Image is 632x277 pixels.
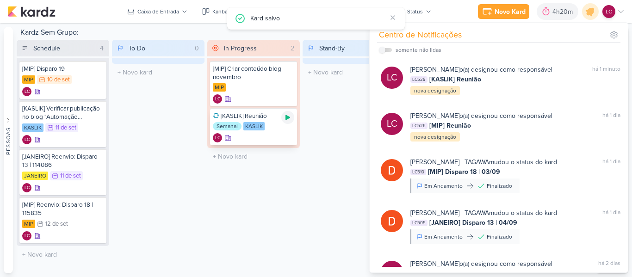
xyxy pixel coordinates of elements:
span: [JANEIRO] Disparo 13 | 04/09 [429,218,517,228]
p: LC [25,138,30,142]
p: LC [215,97,220,102]
div: Ligar relógio [281,111,294,124]
div: JANEIRO [22,172,48,180]
div: 12 de set [45,221,68,227]
div: Kardz Sem Grupo: [17,27,592,40]
div: KASLIK [243,122,265,130]
div: há 1 dia [602,208,620,218]
div: o(a) designou como responsável [410,111,552,121]
div: 11 de set [60,173,81,179]
b: [PERSON_NAME] [410,66,459,74]
div: Laís Costa [602,5,615,18]
p: LC [215,136,220,141]
span: LC505 [410,220,428,226]
div: Criador(a): Laís Costa [213,94,222,104]
div: MIP [22,220,35,228]
div: Criador(a): Laís Costa [22,87,31,96]
div: 2 [287,43,298,53]
input: + Novo kard [19,248,107,261]
div: Laís Costa [22,183,31,192]
div: Laís Costa [22,87,31,96]
div: Em Andamento [424,233,463,241]
p: LC [25,234,30,239]
div: [MIP] Criar conteúdo blog novembro [213,65,294,81]
div: Laís Costa [381,113,403,135]
div: [KASLIK] Reunião [213,112,294,120]
div: 0 [191,43,203,53]
div: Criador(a): Laís Costa [22,231,31,240]
p: LC [387,117,397,130]
div: somente não lidas [396,46,441,54]
b: [PERSON_NAME] [410,260,459,268]
button: Novo Kard [478,4,529,19]
span: LC526 [410,123,428,129]
div: Semanal [213,122,242,130]
div: [MIP] Reenvio: Disparo 18 | 115835 [22,201,104,217]
div: Laís Costa [213,133,222,142]
div: Laís Costa [22,135,31,144]
b: [PERSON_NAME] | TAGAWA [410,158,489,166]
div: Kard salvo [250,13,386,23]
div: o(a) designou como responsável [410,259,552,269]
div: mudou o status do kard [410,157,557,167]
div: Criador(a): Laís Costa [213,133,222,142]
p: LC [387,71,397,84]
span: LC528 [410,76,428,83]
img: Diego Lima | TAGAWA [381,159,403,181]
b: [PERSON_NAME] [410,112,459,120]
span: [MIP] Disparo 18 | 03/09 [428,167,500,177]
p: LC [606,7,612,16]
div: o(a) designou como responsável [410,65,552,74]
p: LC [25,90,30,94]
div: Criador(a): Laís Costa [22,183,31,192]
div: 4h20m [552,7,576,17]
div: nova designação [410,86,460,95]
div: Finalizado [487,233,512,241]
div: nova designação [410,132,460,142]
input: + Novo kard [304,66,393,79]
div: há 1 dia [602,157,620,167]
div: Novo Kard [495,7,526,17]
p: LC [25,186,30,191]
div: Criador(a): Laís Costa [22,135,31,144]
div: MIP [22,75,35,84]
div: [JANEIRO] Reenvio: Disparo 13 | 114086 [22,153,104,169]
div: KASLIK [22,123,43,132]
img: Diego Lima | TAGAWA [381,210,403,232]
div: há 1 minuto [592,65,620,74]
div: Em Andamento [424,182,463,190]
div: 4 [96,43,107,53]
div: Laís Costa [213,94,222,104]
img: kardz.app [7,6,56,17]
span: LC510 [410,169,426,175]
div: Finalizado [487,182,512,190]
div: Centro de Notificações [379,29,462,41]
div: MIP [213,83,226,92]
input: + Novo kard [209,150,298,163]
button: Pessoas [4,27,13,273]
div: há 1 dia [602,111,620,121]
div: Laís Costa [381,67,403,89]
div: mudou o status do kard [410,208,557,218]
div: Laís Costa [22,231,31,240]
input: + Novo kard [114,66,203,79]
b: [PERSON_NAME] | TAGAWA [410,209,489,217]
div: [MIP] Disparo 19 [22,65,104,73]
div: Pessoas [4,127,12,154]
div: [KASLIK] Verificar publicação no blog "Automação residencial..." [22,105,104,121]
div: há 2 dias [598,259,620,269]
div: 11 de set [56,125,76,131]
span: [KASLIK] Reunião [429,74,481,84]
span: [MIP] Reunião [429,121,471,130]
div: 10 de set [47,77,70,83]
